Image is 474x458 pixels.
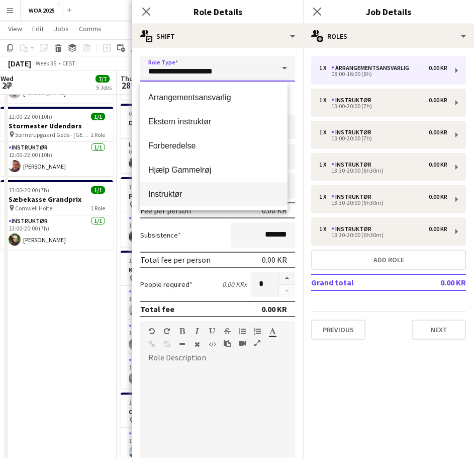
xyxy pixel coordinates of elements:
h3: Outdoor Escape Game [121,407,233,416]
div: Instruktør [331,129,375,136]
div: 0.00 KR [429,64,447,71]
app-card-role: Instruktør1/112:00-22:00 (10h)[PERSON_NAME] [1,142,113,176]
span: 1/1 [91,113,105,120]
div: 1 x [319,193,331,200]
a: Jobs [50,22,73,35]
app-card-role: Lager Jernet1/108:30-16:00 (7h30m)[PERSON_NAME] [121,139,233,173]
button: Unordered List [239,327,246,335]
button: Increase [279,272,295,285]
h3: Stormester Udendørs [1,121,113,130]
app-card-role: Instruktør1/110:00-20:00 (10h)[PERSON_NAME] Morgen [121,212,233,247]
div: Total fee per person [140,255,211,265]
app-job-card: 12:00-22:00 (10h)1/1Stormester Udendørs Sonnerupgaard Gods - [GEOGRAPHIC_DATA]1 RoleInstruktør1/1... [1,107,113,176]
span: Hjælp Gammelrøj [148,165,279,175]
div: 0.00 KR [429,129,447,136]
div: 13:00-20:00 (7h) [319,136,447,141]
button: Fullscreen [254,339,261,347]
div: 08:00-16:00 (8h) [319,71,447,77]
div: Instruktør [331,161,375,168]
button: Paste as plain text [224,339,231,347]
a: View [4,22,26,35]
app-job-card: 13:00-20:00 (7h)1/1Sæbekasse Grandprix Comwell Holte1 RoleInstruktør1/113:00-20:00 (7h)[PERSON_NAME] [1,180,113,250]
div: 0.00 KR [429,193,447,200]
span: 7/7 [96,75,110,83]
span: Comms [79,24,102,33]
button: Underline [209,327,216,335]
div: 13:00-20:00 (7h) [319,104,447,109]
h3: Job Details [303,5,474,18]
button: HTML Code [209,340,216,348]
button: Text Color [269,327,276,335]
button: Clear Formatting [194,340,201,348]
div: Instruktør [331,193,375,200]
div: 13:30-20:00 (6h30m) [319,233,447,238]
div: 1 x [319,161,331,168]
button: Add role [311,250,466,270]
div: 0.00 KR x [222,280,247,289]
span: View [8,24,22,33]
app-card-role: Instruktør1/113:00-21:00 (8h)[PERSON_NAME] [121,320,233,354]
td: 0.00 KR [407,274,466,290]
button: Italic [194,327,201,335]
app-job-card: 13:00-21:00 (8h)3/3Kommunikaos u. facilitering [PERSON_NAME] Korsør3 RolesInstruktør1/113:00-21:0... [121,251,233,389]
span: Wed [1,74,14,83]
span: 13:00-21:00 (8h) [129,257,169,264]
div: 0.00 KR [262,255,287,265]
div: 1 x [319,129,331,136]
div: 0.00 KR [261,304,287,314]
h3: Pipeline Projekt [121,192,233,201]
h3: Drift opgaver [121,118,233,127]
td: Grand total [311,274,407,290]
div: 5 Jobs [96,84,112,91]
app-card-role: Instruktør1/113:00-21:00 (8h)[PERSON_NAME] [121,286,233,320]
span: Comwell Holte [15,204,52,212]
app-card-role: Instruktør1/113:00-21:00 (8h)[PERSON_NAME] [121,354,233,389]
div: 1 x [319,64,331,71]
button: Strikethrough [224,327,231,335]
div: 1 x [319,97,331,104]
a: Comms [75,22,106,35]
span: Forberedelse [148,141,279,150]
div: Instruktør [331,97,375,104]
span: 12:00-22:00 (10h) [9,113,52,120]
span: 28 [119,80,133,91]
div: Shift [132,24,303,48]
span: 1 Role [90,131,105,138]
div: Total fee [140,304,174,314]
div: Arrangementsansvarlig [331,64,413,71]
div: 0.00 KR [429,97,447,104]
div: Roles [303,24,474,48]
span: Edit [32,24,44,33]
app-job-card: 10:00-20:00 (10h)1/1Pipeline Projekt Hindsgavl slot - [GEOGRAPHIC_DATA]1 RoleInstruktør1/110:00-2... [121,177,233,247]
span: Arrangementsansvarlig [148,93,279,102]
button: Previous [311,320,365,340]
span: Jobs [54,24,69,33]
span: 13:00-20:00 (7h) [9,186,49,194]
button: Redo [163,327,170,335]
div: 13:30-20:00 (6h30m) [319,168,447,173]
button: Horizontal Line [178,340,185,348]
button: Undo [148,327,155,335]
span: Ekstern instruktør [148,117,279,126]
span: 1 Role [90,204,105,212]
span: Week 35 [33,59,58,67]
h3: Kommunikaos u. facilitering [121,265,233,274]
button: WOA 2025 [21,1,63,20]
span: 1/1 [91,186,105,194]
app-job-card: 08:30-16:00 (7h30m)1/1Drift opgaver1 RoleLager Jernet1/108:30-16:00 (7h30m)[PERSON_NAME] [121,104,233,173]
span: Instruktør [148,189,279,199]
app-card-role: Instruktør1/113:00-20:00 (7h)[PERSON_NAME] [1,215,113,250]
span: 08:30-16:00 (7h30m) [129,110,181,117]
label: Subsistence [140,231,181,240]
h3: Role Details [132,5,303,18]
a: Edit [28,22,48,35]
span: 13:00-20:00 (7h) [129,399,169,406]
div: 0.00 KR [262,205,287,215]
h3: Sæbekasse Grandprix [1,195,113,204]
div: Instruktør [331,225,375,233]
span: Thu [121,74,133,83]
button: Ordered List [254,327,261,335]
